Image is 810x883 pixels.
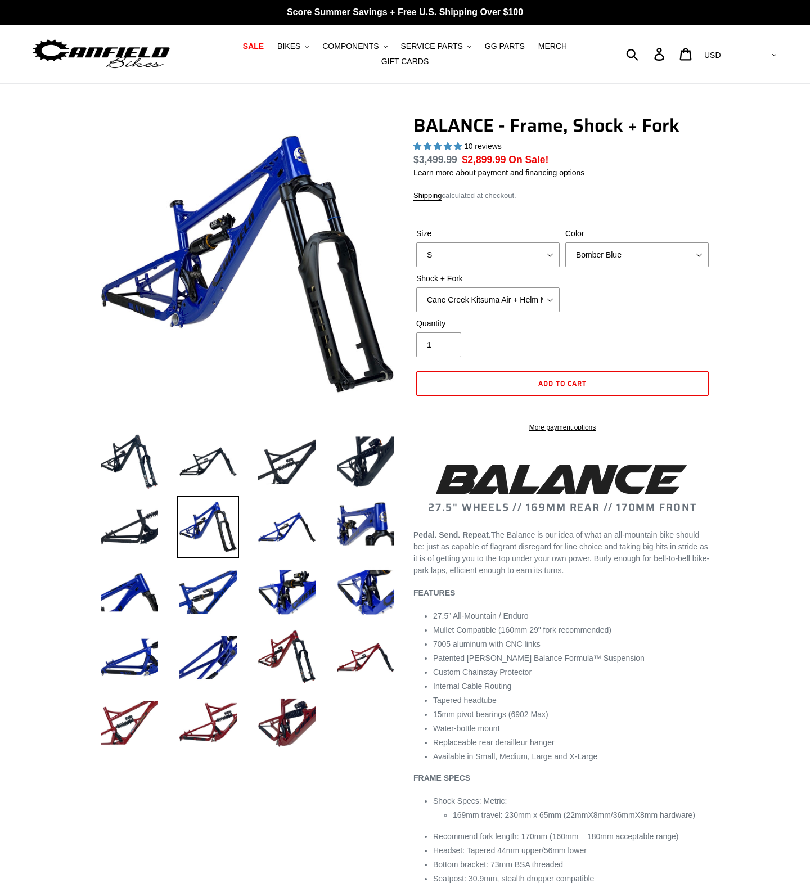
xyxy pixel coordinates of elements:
[416,318,560,330] label: Quantity
[433,738,555,747] span: Replaceable rear derailleur hanger
[433,654,645,663] span: Patented [PERSON_NAME] Balance Formula™ Suspension
[256,496,318,558] img: Load image into Gallery viewer, BALANCE - Frame, Shock + Fork
[317,39,393,54] button: COMPONENTS
[433,751,712,763] li: Available in Small, Medium, Large and X-Large
[400,42,462,51] span: SERVICE PARTS
[413,588,455,597] b: FEATURES
[335,431,397,493] img: Load image into Gallery viewer, BALANCE - Frame, Shock + Fork
[272,39,314,54] button: BIKES
[322,42,379,51] span: COMPONENTS
[413,142,464,151] span: 5.00 stars
[413,773,470,782] b: FRAME SPECS
[177,496,239,558] img: Load image into Gallery viewer, BALANCE - Frame, Shock + Fork
[433,710,548,719] span: 15mm pivot bearings (6902 Max)
[416,273,560,285] label: Shock + Fork
[98,431,160,493] img: Load image into Gallery viewer, BALANCE - Frame, Shock + Fork
[177,692,239,754] img: Load image into Gallery viewer, BALANCE - Frame, Shock + Fork
[433,625,611,634] span: Mullet Compatible (160mm 29" fork recommended)
[277,42,300,51] span: BIKES
[177,627,239,688] img: Load image into Gallery viewer, BALANCE - Frame, Shock + Fork
[433,724,500,733] span: Water-bottle mount
[416,228,560,240] label: Size
[335,561,397,623] img: Load image into Gallery viewer, BALANCE - Frame, Shock + Fork
[433,832,679,841] span: Recommend fork length: 170mm (160mm – 180mm acceptable range)
[479,39,530,54] a: GG PARTS
[376,54,435,69] a: GIFT CARDS
[538,42,567,51] span: MERCH
[98,692,160,754] img: Load image into Gallery viewer, BALANCE - Frame, Shock + Fork
[256,431,318,493] img: Load image into Gallery viewer, BALANCE - Frame, Shock + Fork
[98,496,160,558] img: Load image into Gallery viewer, BALANCE - Frame, Shock + Fork
[565,228,709,240] label: Color
[413,168,584,177] a: Learn more about payment and financing options
[31,37,172,72] img: Canfield Bikes
[485,42,525,51] span: GG PARTS
[433,796,507,805] span: Shock Specs: Metric:
[433,874,594,883] span: Seatpost: 30.9mm, stealth dropper compatible
[413,190,712,201] div: calculated at checkout.
[395,39,476,54] button: SERVICE PARTS
[632,42,661,66] input: Search
[256,561,318,623] img: Load image into Gallery viewer, BALANCE - Frame, Shock + Fork
[237,39,269,54] a: SALE
[538,378,587,389] span: Add to cart
[464,142,502,151] span: 10 reviews
[433,860,563,869] span: Bottom bracket: 73mm BSA threaded
[433,611,529,620] span: 27.5” All-Mountain / Enduro
[453,810,695,819] span: 169mm travel: 230mm x 65mm (22mmX8mm/36mmX8mm hardware)
[256,692,318,754] img: Load image into Gallery viewer, BALANCE - Frame, Shock + Fork
[416,371,709,396] button: Add to cart
[533,39,573,54] a: MERCH
[335,496,397,558] img: Load image into Gallery viewer, BALANCE - Frame, Shock + Fork
[243,42,264,51] span: SALE
[256,627,318,688] img: Load image into Gallery viewer, BALANCE - Frame, Shock + Fork
[433,682,511,691] span: Internal Cable Routing
[98,627,160,688] img: Load image into Gallery viewer, BALANCE - Frame, Shock + Fork
[416,422,709,433] a: More payment options
[462,154,506,165] span: $2,899.99
[433,639,541,648] span: 7005 aluminum with CNC links
[433,668,532,677] span: Custom Chainstay Protector
[413,191,442,201] a: Shipping
[381,57,429,66] span: GIFT CARDS
[101,117,394,411] img: BALANCE - Frame, Shock + Fork
[433,846,587,855] span: Headset: Tapered 44mm upper/56mm lower
[98,561,160,623] img: Load image into Gallery viewer, BALANCE - Frame, Shock + Fork
[413,115,712,136] h1: BALANCE - Frame, Shock + Fork
[177,431,239,493] img: Load image into Gallery viewer, BALANCE - Frame, Shock + Fork
[413,154,457,165] s: $3,499.99
[508,152,548,167] span: On Sale!
[413,530,491,539] b: Pedal. Send. Repeat.
[413,461,712,513] h2: 27.5" WHEELS // 169MM REAR // 170MM FRONT
[335,627,397,688] img: Load image into Gallery viewer, BALANCE - Frame, Shock + Fork
[177,561,239,623] img: Load image into Gallery viewer, BALANCE - Frame, Shock + Fork
[433,695,712,706] li: Tapered headtube
[413,529,712,576] p: The Balance is our idea of what an all-mountain bike should be: just as capable of flagrant disre...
